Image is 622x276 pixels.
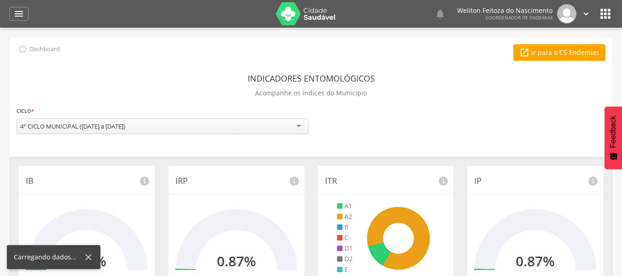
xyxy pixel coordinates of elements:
i: info [289,176,300,187]
p: IB [26,175,148,187]
i:  [18,44,28,54]
span: Feedback [609,116,617,148]
li: D1 [337,244,353,253]
p: IP [474,175,596,187]
span: Coordenador de Endemias [486,14,552,21]
i:  [519,47,529,58]
i: info [438,176,449,187]
li: C [337,233,353,242]
li: A2 [337,212,353,221]
p: Acompanhe os índices do Município [255,87,367,100]
li: B [337,223,353,232]
a:  [9,7,29,21]
i:  [598,6,613,21]
button: Feedback - Mostrar pesquisa [605,106,622,169]
a:  [581,4,591,23]
a:  [435,4,446,23]
i:  [13,8,24,19]
i:  [435,8,446,19]
p: IRP [175,175,297,187]
p: Weliton Feitoza do Nascimento [457,7,552,14]
div: Carregando dados... [14,253,83,262]
h2: 0.87% [217,253,256,269]
label: Ciclo [17,106,34,116]
i:  [581,9,591,19]
p: Dashboard [29,46,60,53]
a: Ir para o CS Endemias [513,44,605,61]
header: Indicadores Entomológicos [248,70,375,87]
li: A1 [337,201,353,211]
div: 4° CICLO MUNICIPAL ([DATE] a [DATE]) [20,122,125,130]
p: ITR [325,175,447,187]
i: info [139,176,150,187]
h2: 0.87% [516,253,555,269]
li: D2 [337,254,353,264]
li: E [337,265,353,274]
i: info [587,176,599,187]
